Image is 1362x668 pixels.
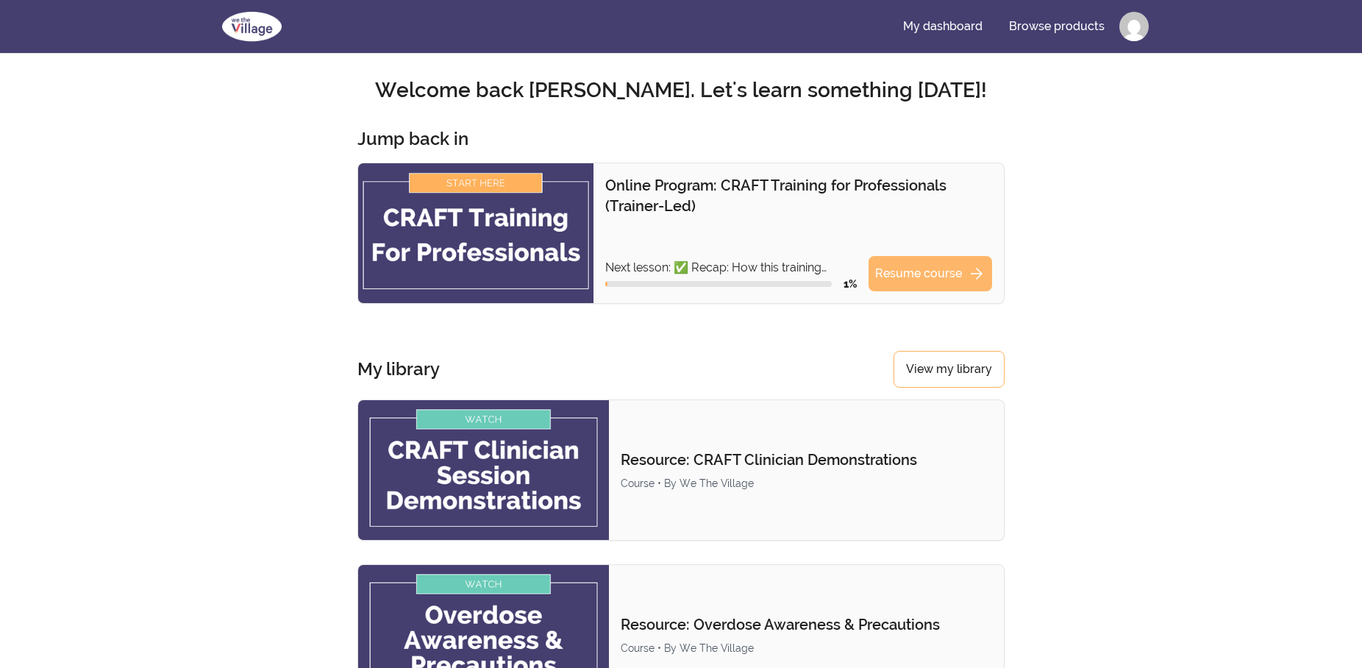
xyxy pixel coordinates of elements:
div: Course progress [605,281,832,287]
a: View my library [894,351,1005,388]
img: Product image for Resource: CRAFT Clinician Demonstrations [358,400,609,540]
h3: My library [357,358,440,381]
div: Course • By We The Village [621,641,992,655]
div: Course • By We The Village [621,476,992,491]
h2: Welcome back [PERSON_NAME]. Let's learn something [DATE]! [213,77,1149,104]
img: Product image for Online Program: CRAFT Training for Professionals (Trainer-Led) [358,163,593,303]
h3: Jump back in [357,127,468,151]
img: We The Village logo [213,9,290,44]
a: Product image for Resource: CRAFT Clinician DemonstrationsResource: CRAFT Clinician Demonstration... [357,399,1005,541]
p: Resource: Overdose Awareness & Precautions [621,614,992,635]
img: Profile image for Patricia Maltby [1119,12,1149,41]
p: Resource: CRAFT Clinician Demonstrations [621,450,992,470]
p: Online Program: CRAFT Training for Professionals (Trainer-Led) [605,175,992,216]
a: Browse products [997,9,1116,44]
nav: Main [891,9,1149,44]
span: 1 % [844,278,857,290]
p: Next lesson: ✅ Recap: How this training works [605,259,857,277]
a: Resume coursearrow_forward [869,256,992,291]
span: arrow_forward [968,265,985,283]
a: My dashboard [891,9,994,44]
